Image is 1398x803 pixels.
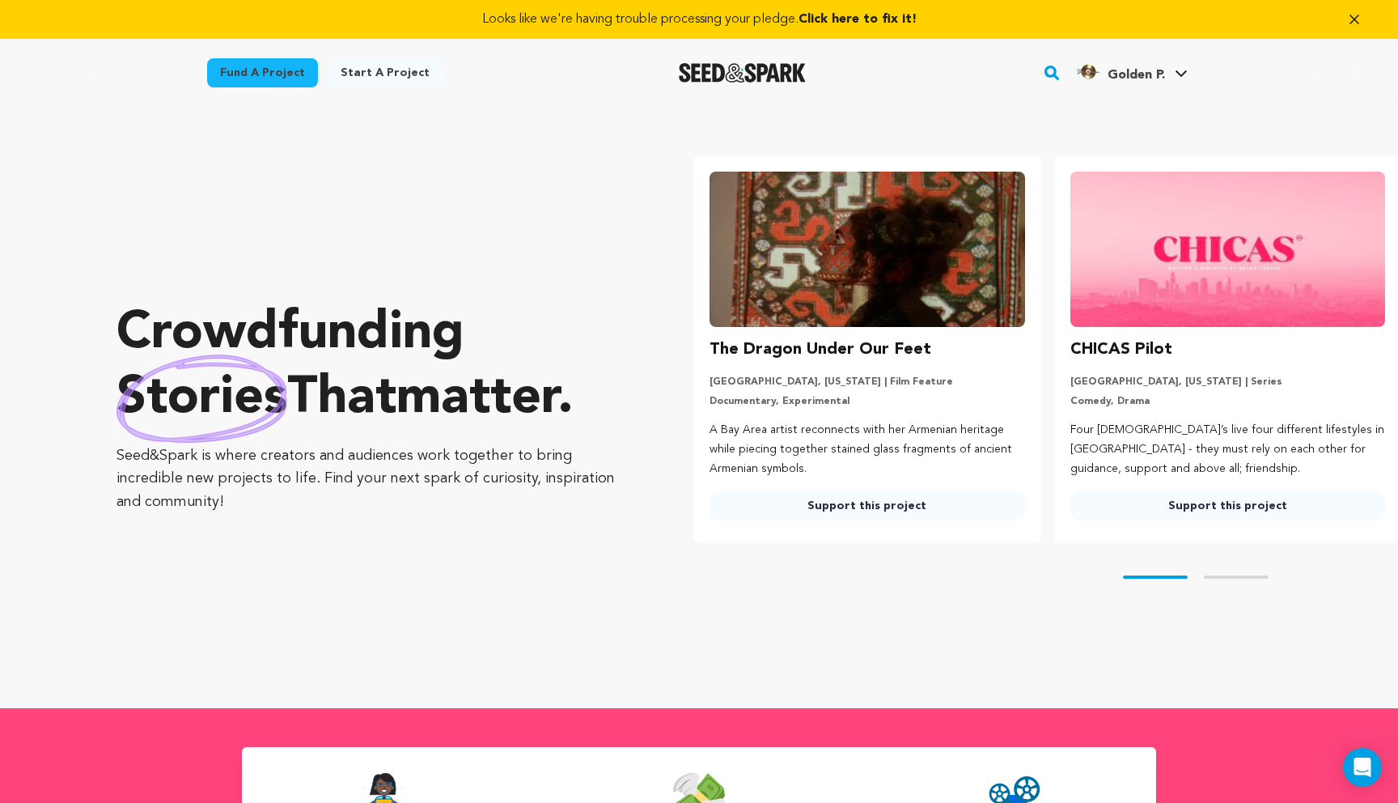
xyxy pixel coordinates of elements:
span: matter [396,373,557,425]
img: Seed&Spark Logo Dark Mode [679,63,806,83]
a: Start a project [328,58,443,87]
a: Seed&Spark Homepage [679,63,806,83]
span: Click here to fix it! [799,13,917,26]
h3: The Dragon Under Our Feet [710,337,931,363]
p: A Bay Area artist reconnects with her Armenian heritage while piecing together stained glass frag... [710,421,1024,478]
p: Documentary, Experimental [710,395,1024,408]
span: Golden P. [1108,69,1165,82]
img: hand sketched image [116,355,287,443]
img: CHICAS Pilot image [1070,172,1385,327]
p: [GEOGRAPHIC_DATA], [US_STATE] | Series [1070,376,1385,389]
a: Looks like we're having trouble processing your pledge.Click here to fix it! [19,10,1379,29]
p: Comedy, Drama [1070,395,1385,408]
h3: CHICAS Pilot [1070,337,1172,363]
a: Fund a project [207,58,318,87]
img: ce8a16eac2b81442.png [1075,59,1101,85]
a: Support this project [710,491,1024,520]
div: Open Intercom Messenger [1343,748,1382,787]
div: Golden P.'s Profile [1075,59,1165,85]
p: Four [DEMOGRAPHIC_DATA]’s live four different lifestyles in [GEOGRAPHIC_DATA] - they must rely on... [1070,421,1385,478]
span: Golden P.'s Profile [1072,56,1191,90]
p: [GEOGRAPHIC_DATA], [US_STATE] | Film Feature [710,376,1024,389]
a: Support this project [1070,491,1385,520]
p: Seed&Spark is where creators and audiences work together to bring incredible new projects to life... [116,444,629,514]
a: Golden P.'s Profile [1072,56,1191,85]
p: Crowdfunding that . [116,302,629,431]
img: The Dragon Under Our Feet image [710,172,1024,327]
